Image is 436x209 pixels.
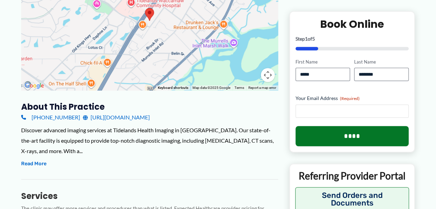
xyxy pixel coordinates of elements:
[248,86,276,90] a: Report a map error
[261,68,275,82] button: Map camera controls
[158,85,188,90] button: Keyboard shortcuts
[21,160,46,168] button: Read More
[21,112,80,123] a: [PHONE_NUMBER]
[83,112,150,123] a: [URL][DOMAIN_NAME]
[296,59,350,65] label: First Name
[296,17,409,31] h2: Book Online
[21,101,278,112] h3: About this practice
[340,96,360,101] span: (Required)
[23,81,46,90] a: Open this area in Google Maps (opens a new window)
[295,170,409,182] p: Referring Provider Portal
[234,86,244,90] a: Terms (opens in new tab)
[21,125,278,156] div: Discover advanced imaging services at Tidelands Health Imaging in [GEOGRAPHIC_DATA]. Our state-of...
[305,36,308,42] span: 1
[312,36,315,42] span: 5
[23,81,46,90] img: Google
[296,95,409,102] label: Your Email Address
[193,86,230,90] span: Map data ©2025 Google
[296,36,409,41] p: Step of
[21,191,278,201] h3: Services
[354,59,409,65] label: Last Name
